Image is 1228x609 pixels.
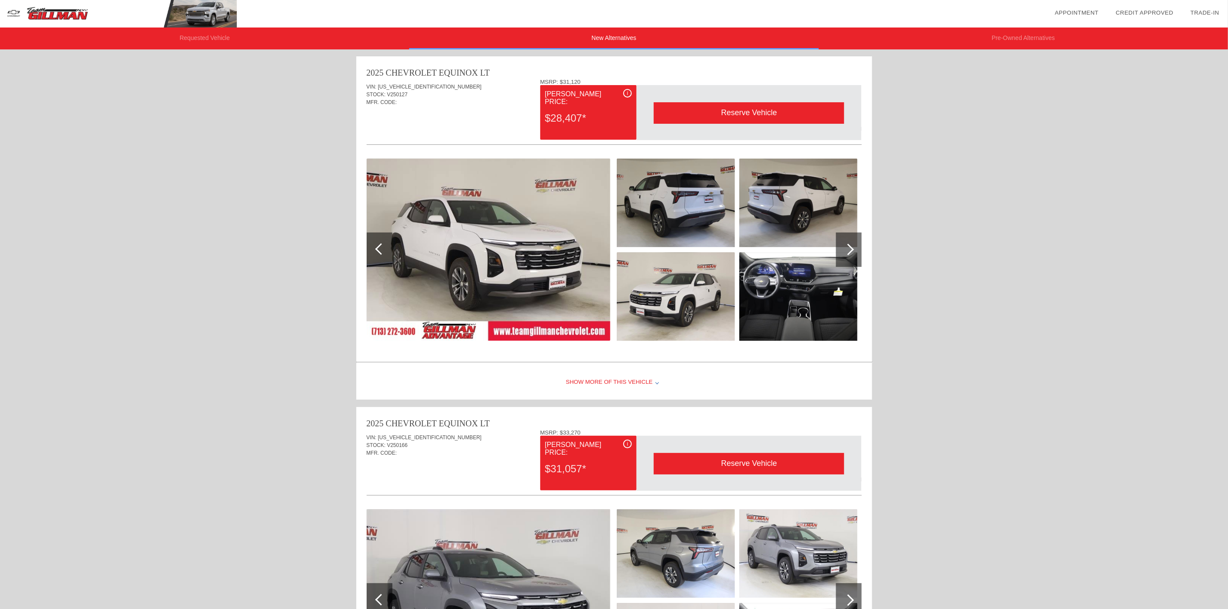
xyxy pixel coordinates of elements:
div: Reserve Vehicle [654,102,844,123]
img: ff477e75be578d2b72dd9b45c6d8addf.jpg [739,252,857,341]
span: STOCK: [367,92,386,98]
div: LT [480,67,490,79]
div: [PERSON_NAME] Price: [545,89,632,107]
li: Pre-Owned Alternatives [819,28,1228,49]
div: MSRP: $33,270 [540,429,862,436]
a: Appointment [1055,9,1099,16]
div: LT [480,417,490,429]
span: [US_VEHICLE_IDENTIFICATION_NUMBER] [378,435,481,441]
div: $31,057* [545,458,632,480]
div: i [623,89,632,98]
div: Quoted on [DATE] 2:36:21 PM [367,119,862,133]
div: Reserve Vehicle [654,453,844,474]
div: Show More of this Vehicle [356,365,872,400]
a: Credit Approved [1116,9,1173,16]
div: 2025 CHEVROLET EQUINOX [367,67,478,79]
a: Trade-In [1191,9,1219,16]
span: V250166 [387,442,407,448]
img: 4d1d59edd445316015b8299e204d2391.jpg [367,159,610,341]
img: 83e366df7035ebe68e567b6d9d8f8f62.jpg [617,509,735,598]
span: MFR. CODE: [367,450,397,456]
img: a1d036c57803b730fdb110a6901222ab.jpg [617,252,735,341]
div: 2025 CHEVROLET EQUINOX [367,417,478,429]
span: STOCK: [367,442,386,448]
li: New Alternatives [409,28,818,49]
span: MFR. CODE: [367,99,397,105]
div: $28,407* [545,107,632,129]
img: 332ada8b385f31d014e376cdbefd5244.jpg [617,159,735,247]
span: VIN: [367,84,377,90]
img: 1b1c9bf5d069221291683db4350f5ea9.jpg [739,159,857,247]
span: [US_VEHICLE_IDENTIFICATION_NUMBER] [378,84,481,90]
div: MSRP: $31,120 [540,79,862,85]
span: VIN: [367,435,377,441]
img: ebfce0ad4128d1a71c7bd450491eaae1.jpg [739,509,857,598]
div: i [623,440,632,448]
span: V250127 [387,92,407,98]
div: [PERSON_NAME] Price: [545,440,632,458]
div: Quoted on [DATE] 2:36:21 PM [367,470,862,484]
